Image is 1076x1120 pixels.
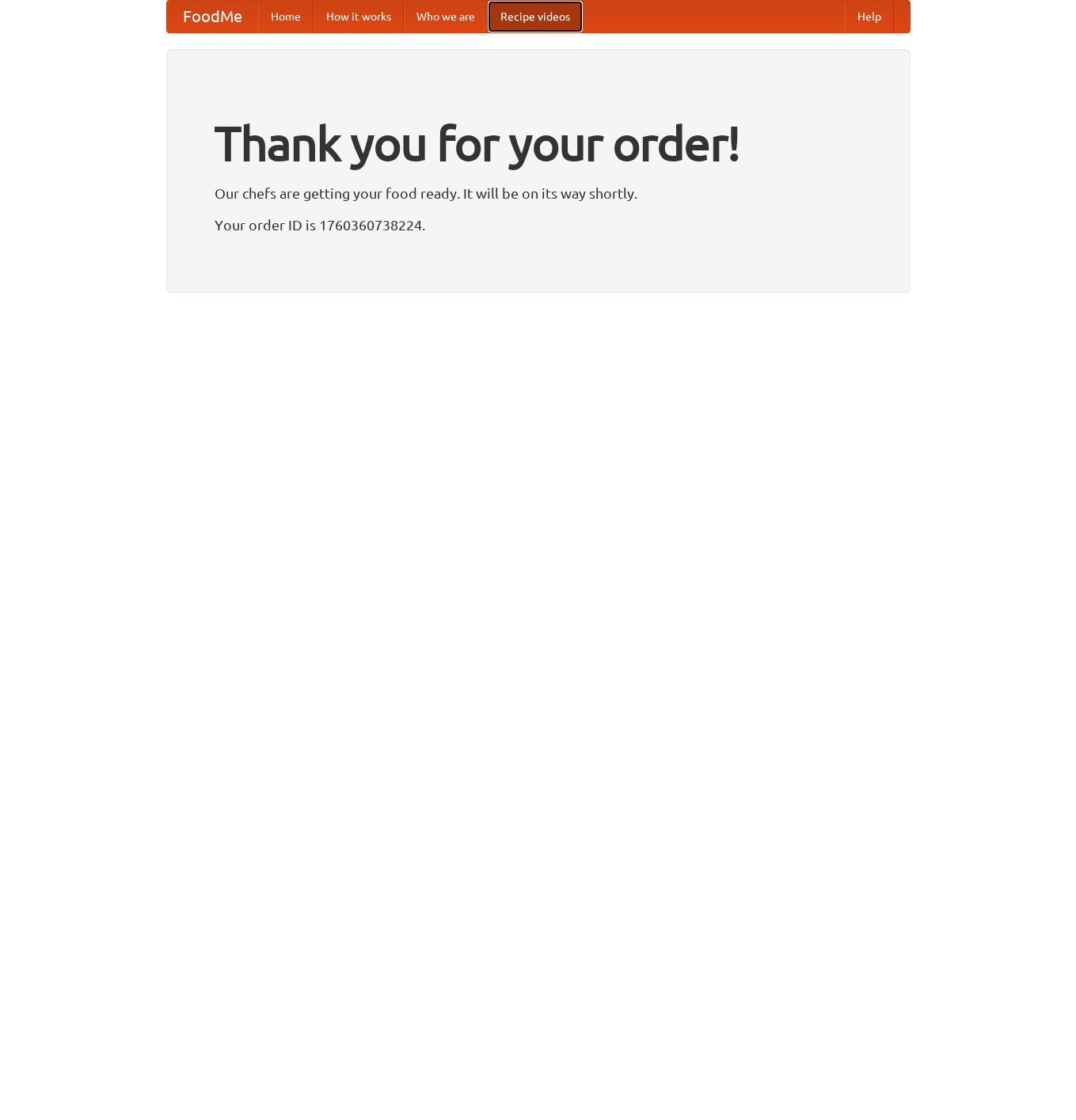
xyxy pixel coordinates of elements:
[845,1,894,32] a: Help
[404,1,488,32] a: Who we are
[215,181,862,205] p: Our chefs are getting your food ready. It will be on its way shortly.
[314,1,404,32] a: How it works
[215,105,862,181] h1: Thank you for your order!
[167,1,258,32] a: FoodMe
[258,1,314,32] a: Home
[215,213,862,237] p: Your order ID is 1760360738224.
[488,1,583,32] a: Recipe videos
